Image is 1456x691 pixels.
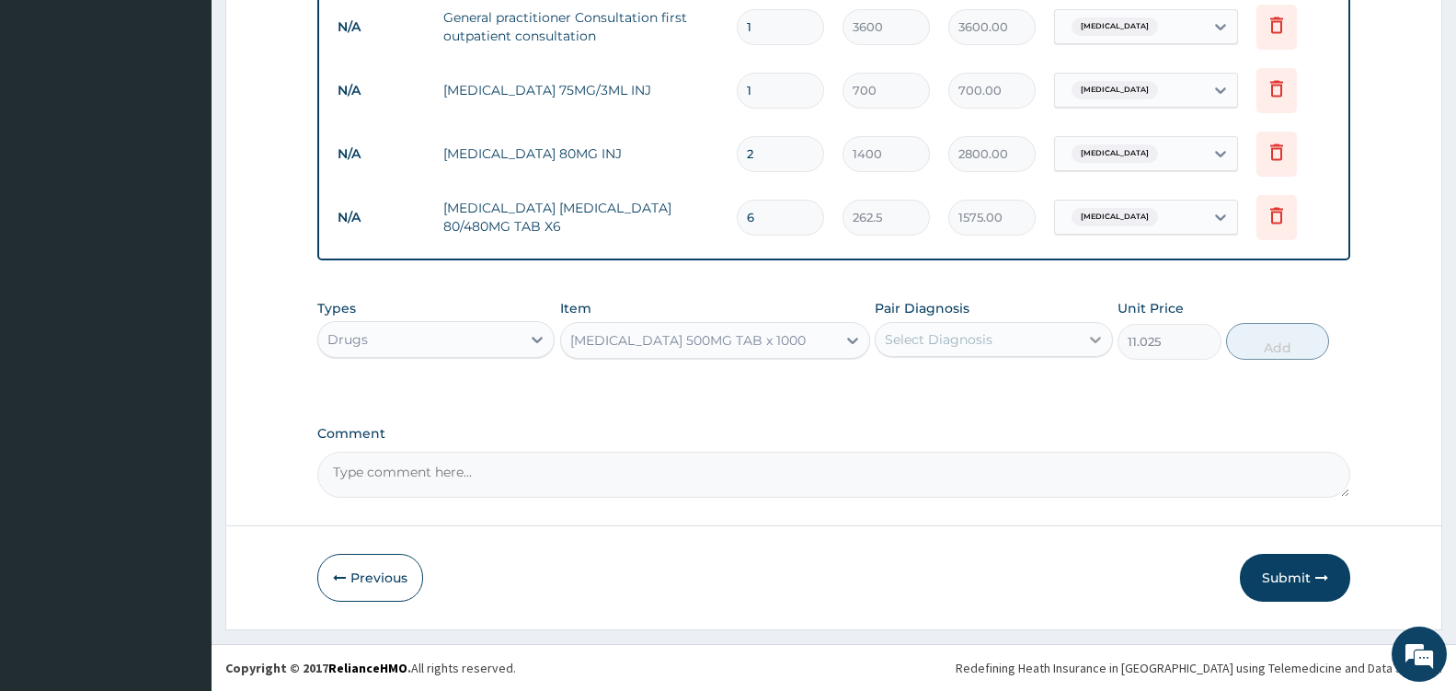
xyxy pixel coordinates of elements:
span: [MEDICAL_DATA] [1072,81,1158,99]
div: [MEDICAL_DATA] 500MG TAB x 1000 [570,331,806,350]
span: We're online! [107,232,254,418]
td: [MEDICAL_DATA] 80MG INJ [434,135,728,172]
span: [MEDICAL_DATA] [1072,208,1158,226]
label: Unit Price [1118,299,1184,317]
button: Previous [317,554,423,602]
td: N/A [328,10,434,44]
td: N/A [328,137,434,171]
label: Pair Diagnosis [875,299,969,317]
span: [MEDICAL_DATA] [1072,144,1158,163]
button: Submit [1240,554,1350,602]
label: Comment [317,426,1350,442]
a: RelianceHMO [328,660,407,676]
div: Redefining Heath Insurance in [GEOGRAPHIC_DATA] using Telemedicine and Data Science! [956,659,1442,677]
strong: Copyright © 2017 . [225,660,411,676]
td: [MEDICAL_DATA] [MEDICAL_DATA] 80/480MG TAB X6 [434,190,728,245]
footer: All rights reserved. [212,644,1456,691]
button: Add [1226,323,1329,360]
textarea: Type your message and hit 'Enter' [9,502,350,567]
td: N/A [328,201,434,235]
label: Item [560,299,591,317]
img: d_794563401_company_1708531726252_794563401 [34,92,75,138]
div: Select Diagnosis [885,330,992,349]
label: Types [317,301,356,317]
div: Drugs [327,330,368,349]
td: [MEDICAL_DATA] 75MG/3ML INJ [434,72,728,109]
div: Chat with us now [96,103,309,127]
td: N/A [328,74,434,108]
div: Minimize live chat window [302,9,346,53]
span: [MEDICAL_DATA] [1072,17,1158,36]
